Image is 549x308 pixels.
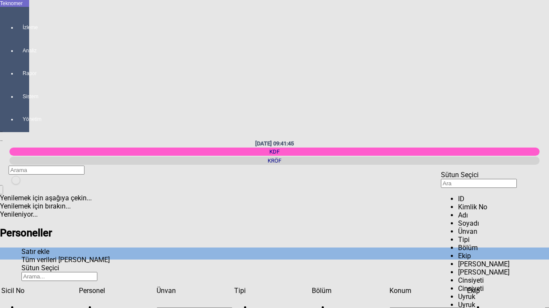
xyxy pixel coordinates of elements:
span: Tüm verileri [PERSON_NAME] [21,256,110,264]
input: Ara [441,179,517,188]
div: Bölüm [312,287,388,295]
td: Sütun Personel [78,286,155,295]
td: Sütun Ünvan [156,286,233,295]
li: Adı [458,211,548,219]
td: Sütun undefined [4,261,23,272]
span: İzleme [23,24,24,31]
li: Bölüm [458,244,548,252]
li: Tipi [458,236,548,244]
td: Sütun Bölüm [311,286,388,295]
div: Tipi [234,287,310,295]
li: Üst Amiri [458,268,548,276]
td: Sütun Konum [389,286,466,295]
div: [PERSON_NAME] [458,268,548,276]
li: Cinsiyeti [458,276,548,284]
div: Satır ekle [21,248,528,256]
div: Sütun Seçici [21,264,528,272]
div: Konum [389,287,465,295]
li: Uyruk [458,293,548,301]
span: Sistem [23,93,24,100]
span: Rapor [23,70,24,77]
div: Sütun Seçici [441,171,480,179]
td: Sütun Sicil No [1,286,78,295]
li: Ünvan [458,227,548,236]
li: Cinsiyeti [458,284,548,293]
span: Analiz [23,47,24,54]
div: Sicil No [1,287,77,295]
span: Sütun Seçici [21,264,59,272]
li: Ekip [458,252,548,260]
td: Sütun Tipi [234,286,311,295]
div: Ünvan [157,287,232,295]
span: Satır ekle [21,248,49,256]
span: Yönetim [23,116,24,123]
li: Üst Amiri [458,260,548,268]
input: Arama [9,166,84,175]
li: ID [458,195,548,203]
li: Soyadı [458,219,548,227]
li: Kimlik No [458,203,548,211]
input: Tabloda ara [21,272,97,281]
div: Tüm verileri dışa aktar [21,256,528,264]
div: Sütun Seçici [441,171,548,282]
div: Personel [79,287,155,295]
div: [PERSON_NAME] [458,260,548,268]
div: KDF [9,148,540,156]
div: KRÖF [9,157,540,165]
